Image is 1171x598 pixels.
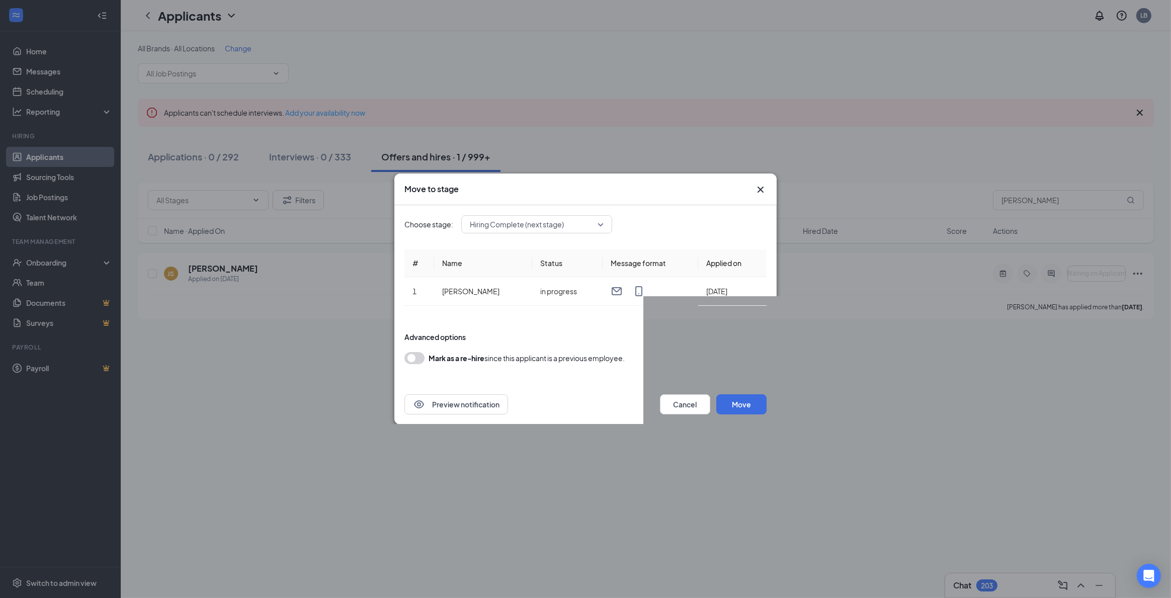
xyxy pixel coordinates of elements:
[532,249,603,277] th: Status
[470,217,564,232] span: Hiring Complete (next stage)
[429,352,625,364] div: since this applicant is a previous employee.
[434,277,532,306] td: [PERSON_NAME]
[404,332,767,342] div: Advanced options
[413,398,425,410] svg: Eye
[698,277,767,306] td: [DATE]
[404,219,453,230] span: Choose stage:
[755,184,767,196] svg: Cross
[633,285,645,297] svg: MobileSms
[404,249,434,277] th: #
[434,249,532,277] th: Name
[603,249,698,277] th: Message format
[412,287,416,296] span: 1
[532,277,603,306] td: in progress
[660,394,710,414] button: Cancel
[716,394,767,414] button: Move
[611,285,623,297] svg: Email
[404,394,508,414] button: EyePreview notification
[755,184,767,196] button: Close
[698,249,767,277] th: Applied on
[429,354,484,363] b: Mark as a re-hire
[404,184,459,195] h3: Move to stage
[1137,564,1161,588] div: Open Intercom Messenger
